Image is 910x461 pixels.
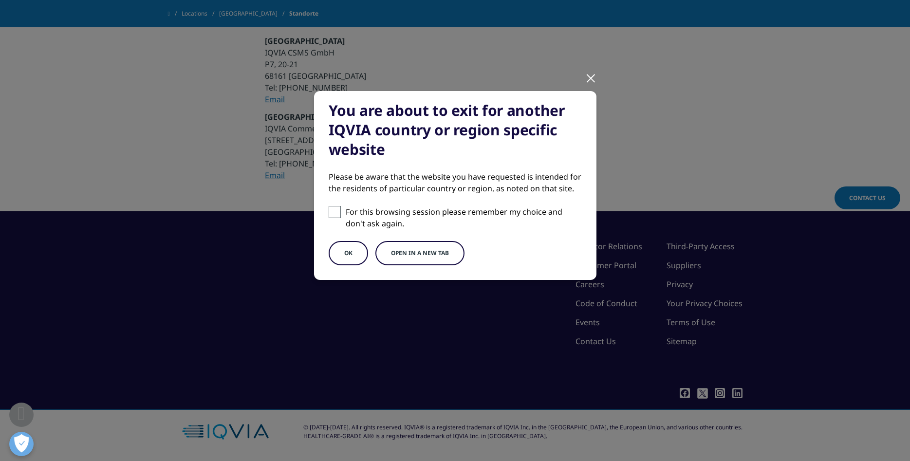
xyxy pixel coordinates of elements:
[329,101,582,159] div: You are about to exit for another IQVIA country or region specific website
[9,432,34,456] button: Präferenzen öffnen
[329,241,368,265] button: OK
[346,206,582,229] p: For this browsing session please remember my choice and don't ask again.
[375,241,464,265] button: Open in a new tab
[329,171,582,194] div: Please be aware that the website you have requested is intended for the residents of particular c...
